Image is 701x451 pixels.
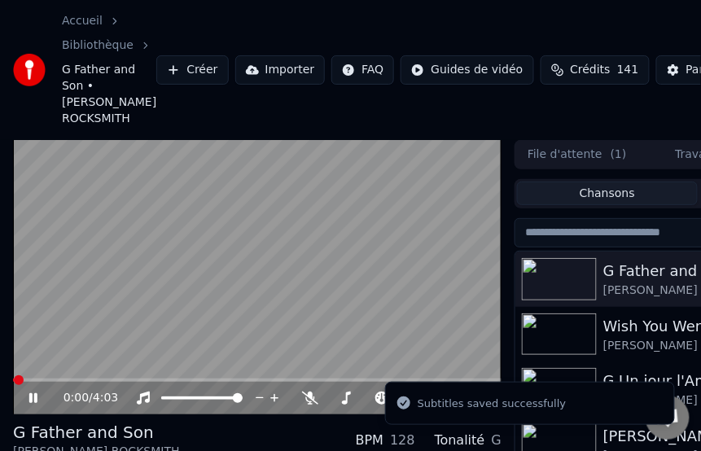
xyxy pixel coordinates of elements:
[331,55,394,85] button: FAQ
[617,62,639,78] span: 141
[356,431,383,450] div: BPM
[235,55,326,85] button: Importer
[571,62,611,78] span: Crédits
[62,62,156,127] span: G Father and Son • [PERSON_NAME] ROCKSMITH
[13,421,180,444] div: G Father and Son
[390,431,415,450] div: 128
[156,55,228,85] button: Créer
[517,142,637,166] button: File d'attente
[13,54,46,86] img: youka
[435,431,485,450] div: Tonalité
[62,13,156,127] nav: breadcrumb
[93,390,118,406] span: 4:03
[401,55,533,85] button: Guides de vidéo
[64,390,89,406] span: 0:00
[62,13,103,29] a: Accueil
[62,37,134,54] a: Bibliothèque
[517,182,698,205] button: Chansons
[64,390,103,406] div: /
[541,55,650,85] button: Crédits141
[418,396,566,412] div: Subtitles saved successfully
[492,431,502,450] div: G
[611,147,627,163] span: ( 1 )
